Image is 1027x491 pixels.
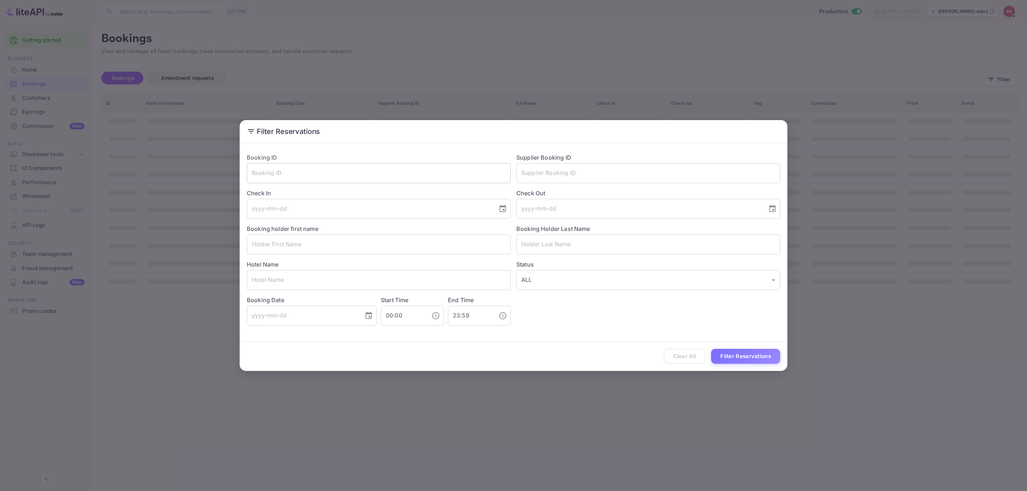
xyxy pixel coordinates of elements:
[448,296,474,304] label: End Time
[516,260,780,269] label: Status
[247,234,511,254] input: Holder First Name
[362,309,376,323] button: Choose date
[247,189,511,197] label: Check In
[448,306,493,326] input: hh:mm
[240,120,787,143] h2: Filter Reservations
[516,189,780,197] label: Check Out
[429,309,443,323] button: Choose time, selected time is 12:00 AM
[516,199,762,219] input: yyyy-mm-dd
[516,163,780,183] input: Supplier Booking ID
[247,154,277,161] label: Booking ID
[516,270,780,290] div: ALL
[247,270,511,290] input: Hotel Name
[381,306,426,326] input: hh:mm
[765,202,780,216] button: Choose date
[247,225,318,232] label: Booking holder first name
[516,154,571,161] label: Supplier Booking ID
[247,163,511,183] input: Booking ID
[496,202,510,216] button: Choose date
[247,261,279,268] label: Hotel Name
[516,225,590,232] label: Booking Holder Last Name
[516,234,780,254] input: Holder Last Name
[381,296,409,304] label: Start Time
[711,349,780,364] button: Filter Reservations
[496,309,510,323] button: Choose time, selected time is 11:59 PM
[247,306,359,326] input: yyyy-mm-dd
[247,296,377,304] label: Booking Date
[247,199,493,219] input: yyyy-mm-dd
